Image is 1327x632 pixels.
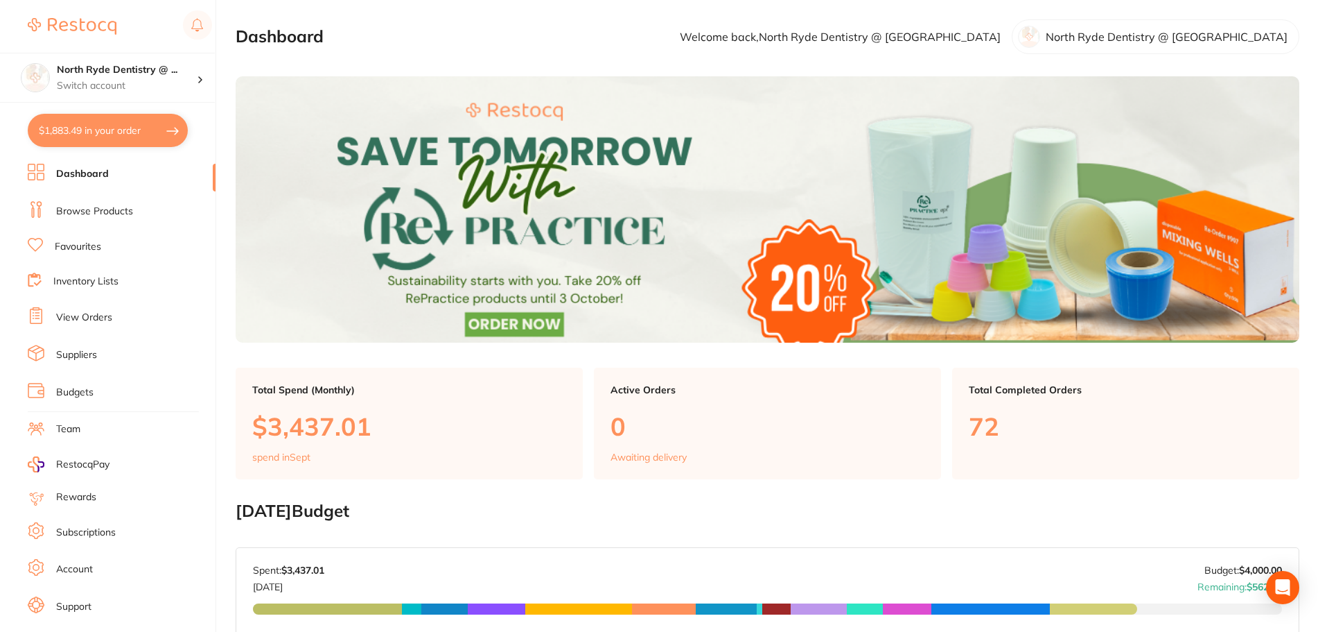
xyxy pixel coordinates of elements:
a: Total Completed Orders72 [952,368,1299,480]
p: Spent: [253,565,324,576]
p: Budget: [1204,565,1282,576]
span: RestocqPay [56,458,109,472]
a: Budgets [56,386,94,400]
a: Total Spend (Monthly)$3,437.01spend inSept [236,368,583,480]
p: 0 [610,412,924,441]
a: Restocq Logo [28,10,116,42]
button: $1,883.49 in your order [28,114,188,147]
a: RestocqPay [28,456,109,472]
a: Account [56,563,93,577]
a: Dashboard [56,167,109,181]
h4: North Ryde Dentistry @ Macquarie Park [57,63,197,77]
p: Active Orders [610,384,924,395]
h2: Dashboard [236,27,324,46]
a: Favourites [55,240,101,254]
p: spend in Sept [252,452,310,463]
p: [DATE] [253,576,324,592]
a: Inventory Lists [53,275,118,289]
p: $3,437.01 [252,412,566,441]
a: Team [56,422,80,436]
img: RestocqPay [28,456,44,472]
a: Active Orders0Awaiting delivery [594,368,941,480]
img: Dashboard [236,76,1299,343]
p: 72 [969,412,1283,441]
p: Awaiting delivery [610,452,687,463]
p: Total Spend (Monthly) [252,384,566,395]
a: View Orders [56,311,112,325]
a: Support [56,600,91,614]
h2: [DATE] Budget [236,502,1299,521]
a: Subscriptions [56,526,116,540]
p: Switch account [57,79,197,93]
strong: $4,000.00 [1239,564,1282,577]
div: Open Intercom Messenger [1266,571,1299,604]
p: Total Completed Orders [969,384,1283,395]
a: Browse Products [56,205,133,219]
p: Welcome back, North Ryde Dentistry @ [GEOGRAPHIC_DATA] [680,31,1001,43]
img: North Ryde Dentistry @ Macquarie Park [21,64,49,92]
p: Remaining: [1197,576,1282,592]
strong: $562.99 [1247,581,1282,593]
p: North Ryde Dentistry @ [GEOGRAPHIC_DATA] [1046,31,1288,43]
img: Restocq Logo [28,18,116,35]
strong: $3,437.01 [281,564,324,577]
a: Suppliers [56,348,97,362]
a: Rewards [56,490,96,504]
